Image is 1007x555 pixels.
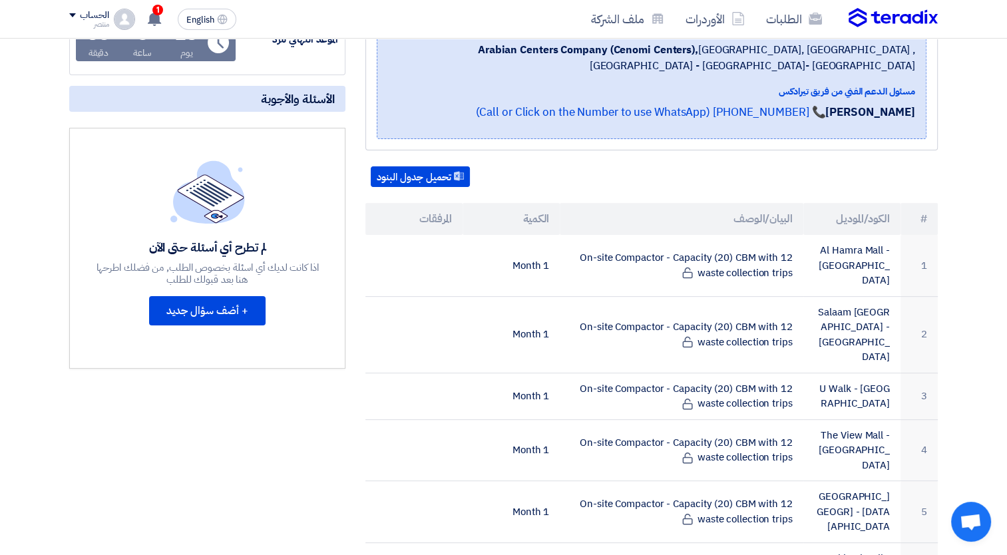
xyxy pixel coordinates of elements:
[803,419,901,481] td: The View Mall - [GEOGRAPHIC_DATA]
[849,8,938,28] img: Teradix logo
[803,296,901,373] td: Salaam [GEOGRAPHIC_DATA] - [GEOGRAPHIC_DATA]
[463,373,560,419] td: 1 Month
[901,419,938,481] td: 4
[803,235,901,296] td: Al Hamra Mall - [GEOGRAPHIC_DATA]
[95,262,321,285] div: اذا كانت لديك أي اسئلة بخصوص الطلب, من فضلك اطرحها هنا بعد قبولك للطلب
[388,85,915,98] div: مسئول الدعم الفني من فريق تيرادكس
[463,419,560,481] td: 1 Month
[560,296,803,373] td: On-site Compactor - Capacity (20) CBM with 12 waste collection trips
[186,15,214,25] span: English
[803,203,901,235] th: الكود/الموديل
[580,3,675,35] a: ملف الشركة
[180,46,193,60] div: يوم
[803,481,901,543] td: [GEOGRAPHIC_DATA] - [GEOGRAPHIC_DATA]
[133,46,152,60] div: ساعة
[560,373,803,419] td: On-site Compactor - Capacity (20) CBM with 12 waste collection trips
[114,9,135,30] img: profile_test.png
[825,104,915,120] strong: [PERSON_NAME]
[80,10,108,21] div: الحساب
[87,25,110,43] div: 50
[178,9,236,30] button: English
[137,25,148,43] div: 8
[365,203,463,235] th: المرفقات
[901,373,938,419] td: 3
[261,91,335,106] span: الأسئلة والأجوبة
[755,3,833,35] a: الطلبات
[463,481,560,543] td: 1 Month
[901,235,938,296] td: 1
[901,481,938,543] td: 5
[371,166,470,188] button: تحميل جدول البنود
[675,3,755,35] a: الأوردرات
[95,240,321,255] div: لم تطرح أي أسئلة حتى الآن
[388,42,915,74] span: [GEOGRAPHIC_DATA], [GEOGRAPHIC_DATA] ,[GEOGRAPHIC_DATA] - [GEOGRAPHIC_DATA]- [GEOGRAPHIC_DATA]
[463,203,560,235] th: الكمية
[560,481,803,543] td: On-site Compactor - Capacity (20) CBM with 12 waste collection trips
[803,373,901,419] td: U Walk - [GEOGRAPHIC_DATA]
[170,160,245,223] img: empty_state_list.svg
[475,104,825,120] a: 📞 [PHONE_NUMBER] (Call or Click on the Number to use WhatsApp)
[238,32,338,47] div: الموعد النهائي للرد
[149,296,266,325] button: + أضف سؤال جديد
[69,21,108,28] div: منتصر
[560,419,803,481] td: On-site Compactor - Capacity (20) CBM with 12 waste collection trips
[560,203,803,235] th: البيان/الوصف
[463,235,560,296] td: 1 Month
[175,25,198,43] div: 25
[901,296,938,373] td: 2
[901,203,938,235] th: #
[463,296,560,373] td: 1 Month
[89,46,109,60] div: دقيقة
[560,235,803,296] td: On-site Compactor - Capacity (20) CBM with 12 waste collection trips
[478,42,698,58] b: Arabian Centers Company (Cenomi Centers),
[951,502,991,542] div: Open chat
[152,5,163,15] span: 1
